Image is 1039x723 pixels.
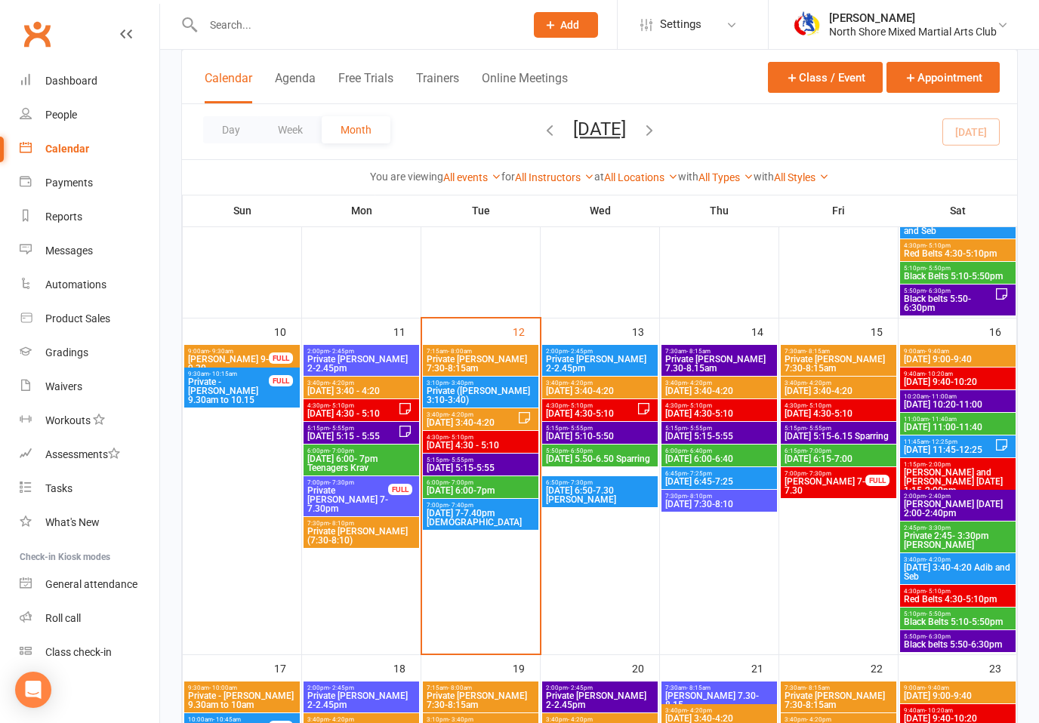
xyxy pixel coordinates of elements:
span: 4:30pm [545,402,637,409]
span: - 5:55pm [568,425,593,432]
span: 7:00pm [307,479,389,486]
span: 6:00pm [307,448,416,454]
span: 7:30am [784,685,893,691]
span: 3:40pm [664,707,774,714]
span: [DATE] 10:20-11:00 [903,400,1013,409]
span: - 2:45pm [568,685,593,691]
span: 2:00pm [307,685,416,691]
span: Private [PERSON_NAME] 7:30-8:15am [784,691,893,709]
button: Trainers [416,71,459,103]
span: Private 2:45- 3:30pm [PERSON_NAME] [903,531,1013,549]
span: [DATE] 3:40-4:20 [664,714,774,723]
span: 3:40pm [307,716,416,723]
span: - 7:40pm [449,502,473,509]
span: Black belts 5:50-6:30pm [903,640,1013,649]
span: 5:15pm [426,457,535,463]
span: Private [PERSON_NAME] 2-2.45pm [307,691,416,709]
span: 3:40pm [307,380,416,386]
span: [PERSON_NAME] 9-9.30 [187,355,270,373]
span: - 4:20pm [806,380,831,386]
a: General attendance kiosk mode [20,568,159,601]
strong: with [754,171,774,183]
span: 7:30am [664,348,774,355]
span: - 9:40am [925,685,949,691]
span: 5:15pm [545,425,655,432]
div: Automations [45,278,106,291]
span: - 5:10pm [806,402,831,409]
span: - 8:00am [448,348,472,355]
span: - 3:40pm [449,716,473,723]
a: All Locations [604,171,678,183]
span: - 4:20pm [926,556,951,563]
span: [DATE] 6:00-7pm [426,486,535,495]
div: Calendar [45,143,89,155]
span: - 8:15am [686,348,711,355]
span: Settings [660,8,701,42]
span: - 3:30pm [926,525,951,531]
a: All Types [698,171,754,183]
span: [DATE] 5:10-5:50 [545,432,655,441]
a: Tasks [20,472,159,506]
span: - 5:10pm [568,402,593,409]
a: Product Sales [20,302,159,336]
span: - 4:20pm [449,411,473,418]
div: Payments [45,177,93,189]
span: Private ([PERSON_NAME] 3:10-3:40) [426,386,535,405]
span: [DATE] 6:00-6:40 [664,454,774,463]
span: 6:45pm [664,470,774,477]
span: [PERSON_NAME] 7.30-8.15 [664,691,774,709]
div: Tasks [45,482,72,494]
a: Automations [20,268,159,302]
span: - 7:30pm [329,479,354,486]
a: Roll call [20,601,159,635]
span: - 8:15am [686,685,711,691]
span: Private [PERSON_NAME] 7-7.30pm [307,486,389,513]
span: [DATE] 3:40-4:20 [664,386,774,395]
span: - 5:10pm [687,402,712,409]
span: [DATE] 5.50-6.50 Sparring [545,454,655,463]
span: 4:30pm [664,402,774,409]
span: [DATE] 7-7.40pm [DEMOGRAPHIC_DATA] [426,509,535,527]
span: - 10:20am [925,371,953,377]
th: Mon [302,195,421,226]
span: - 6:40pm [687,448,712,454]
span: 6:50pm [545,479,655,486]
span: Red Belts 4:30-5:10pm [903,595,1013,604]
span: 1:15pm [903,461,1013,468]
span: - 8:00am [448,685,472,691]
div: 12 [513,318,540,343]
th: Fri [779,195,899,226]
span: [DATE] 9:00-9:40 [903,355,1013,364]
span: - 6:30pm [926,633,951,640]
a: All Styles [774,171,829,183]
span: - 12:25pm [929,438,957,445]
span: 4:30pm [784,402,893,409]
span: - 10:20am [925,707,953,714]
span: [DATE] 11:45-12:25 [903,445,994,454]
span: 4:30pm [426,434,535,441]
span: 6:15pm [784,448,893,454]
span: - 9:30am [209,348,233,355]
th: Wed [541,195,660,226]
div: 18 [393,655,421,680]
span: 10:00am [187,716,270,723]
span: [DATE] 11:00-11:40 [903,423,1013,432]
span: 7:00pm [784,470,866,477]
span: [DATE] 4:30 - 5:10 [307,409,398,418]
span: [DATE] 7:30-8:10 [664,500,774,509]
span: 11:45am [903,438,994,445]
img: thumb_image1719552652.png [791,10,822,40]
div: Waivers [45,380,82,392]
span: 9:00am [903,348,1013,355]
span: Private [PERSON_NAME] 2-2.45pm [545,355,655,373]
span: - 3:40pm [449,380,473,386]
span: [DATE] 3:40-4:20 Adib and Seb [903,563,1013,581]
a: All events [443,171,501,183]
span: - 9:40am [925,348,949,355]
span: - 5:50pm [926,265,951,272]
strong: for [501,171,515,183]
span: [DATE] 9:40-10:20 [903,714,1013,723]
span: [DATE] 4:30-5:10 [784,409,893,418]
div: Roll call [45,612,81,624]
span: Black belts 5:50-6:30pm [903,294,994,312]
